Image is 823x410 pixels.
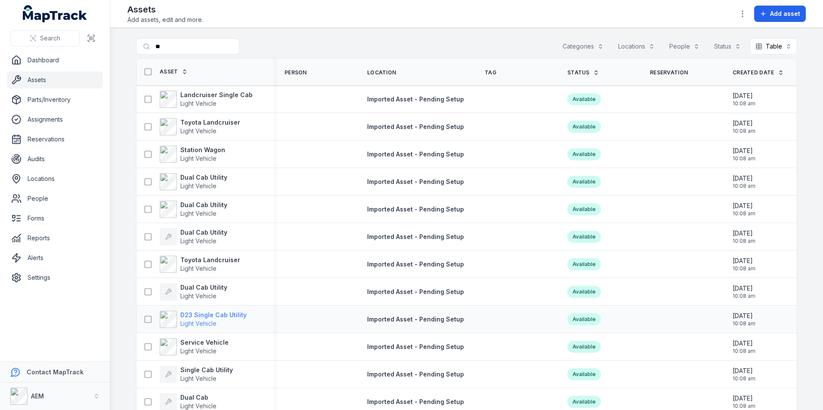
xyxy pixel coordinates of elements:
[7,111,103,128] a: Assignments
[733,339,755,348] span: [DATE]
[733,375,755,382] span: 10:08 am
[180,118,240,127] strong: Toyota Landcruiser
[7,170,103,187] a: Locations
[160,173,227,190] a: Dual Cab UtilityLight Vehicle
[160,283,227,300] a: Dual Cab UtilityLight Vehicle
[733,312,755,320] span: [DATE]
[567,258,601,270] div: Available
[733,293,755,300] span: 10:08 am
[367,233,464,241] a: Imported Asset - Pending Setup
[7,131,103,148] a: Reservations
[733,210,755,217] span: 10:08 am
[733,257,755,265] span: [DATE]
[180,127,217,135] span: Light Vehicle
[367,95,464,104] a: Imported Asset - Pending Setup
[733,394,755,410] time: 20/08/2025, 10:08:45 am
[367,150,464,158] span: Imported Asset - Pending Setup
[180,338,229,347] strong: Service Vehicle
[567,341,601,353] div: Available
[367,370,464,379] a: Imported Asset - Pending Setup
[127,15,203,24] span: Add assets, edit and more.
[750,38,797,55] button: Table
[567,396,601,408] div: Available
[650,69,688,76] span: Reservation
[567,203,601,215] div: Available
[180,320,217,327] span: Light Vehicle
[7,269,103,286] a: Settings
[733,174,755,190] time: 20/08/2025, 10:08:45 am
[567,368,601,380] div: Available
[285,69,307,76] span: Person
[180,311,247,319] strong: D23 Single Cab Utility
[664,38,705,55] button: People
[160,68,178,75] span: Asset
[180,155,217,162] span: Light Vehicle
[733,202,755,210] span: [DATE]
[180,347,217,355] span: Light Vehicle
[733,119,755,128] span: [DATE]
[367,370,464,378] span: Imported Asset - Pending Setup
[367,398,464,406] a: Imported Asset - Pending Setup
[180,237,217,245] span: Light Vehicle
[180,402,217,410] span: Light Vehicle
[160,366,233,383] a: Single Cab UtilityLight Vehicle
[733,128,755,135] span: 10:08 am
[733,183,755,190] span: 10:08 am
[180,173,227,182] strong: Dual Cab Utility
[160,256,240,273] a: Toyota LandcruiserLight Vehicle
[733,100,755,107] span: 10:08 am
[367,343,464,350] span: Imported Asset - Pending Setup
[7,150,103,168] a: Audits
[367,205,464,213] span: Imported Asset - Pending Setup
[733,202,755,217] time: 20/08/2025, 10:08:45 am
[27,368,84,376] strong: Contact MapTrack
[733,174,755,183] span: [DATE]
[180,91,253,99] strong: Landcruiser Single Cab
[485,69,496,76] span: Tag
[733,119,755,135] time: 20/08/2025, 10:08:45 am
[180,265,217,272] span: Light Vehicle
[613,38,660,55] button: Locations
[733,284,755,300] time: 20/08/2025, 10:08:45 am
[367,315,464,324] a: Imported Asset - Pending Setup
[160,201,227,218] a: Dual Cab UtilityLight Vehicle
[733,229,755,238] span: [DATE]
[127,3,203,15] h2: Assets
[367,343,464,351] a: Imported Asset - Pending Setup
[557,38,609,55] button: Categories
[733,238,755,245] span: 10:08 am
[180,201,227,209] strong: Dual Cab Utility
[367,123,464,130] span: Imported Asset - Pending Setup
[180,256,240,264] strong: Toyota Landcruiser
[709,38,746,55] button: Status
[160,91,253,108] a: Landcruiser Single CabLight Vehicle
[180,228,227,237] strong: Dual Cab Utility
[567,313,601,325] div: Available
[733,69,774,76] span: Created Date
[367,205,464,214] a: Imported Asset - Pending Setup
[733,92,755,100] span: [DATE]
[367,260,464,269] a: Imported Asset - Pending Setup
[160,146,225,163] a: Station WagonLight Vehicle
[7,210,103,227] a: Forms
[367,177,464,186] a: Imported Asset - Pending Setup
[770,9,800,18] span: Add asset
[567,148,601,160] div: Available
[733,367,755,375] span: [DATE]
[733,394,755,403] span: [DATE]
[367,178,464,185] span: Imported Asset - Pending Setup
[754,6,806,22] button: Add asset
[180,182,217,190] span: Light Vehicle
[367,288,464,296] a: Imported Asset - Pending Setup
[733,284,755,293] span: [DATE]
[567,121,601,133] div: Available
[23,5,87,22] a: MapTrack
[160,228,227,245] a: Dual Cab UtilityLight Vehicle
[367,69,396,76] span: Location
[160,311,247,328] a: D23 Single Cab UtilityLight Vehicle
[733,403,755,410] span: 10:08 am
[180,393,217,402] strong: Dual Cab
[180,100,217,107] span: Light Vehicle
[7,91,103,108] a: Parts/Inventory
[733,229,755,245] time: 20/08/2025, 10:08:45 am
